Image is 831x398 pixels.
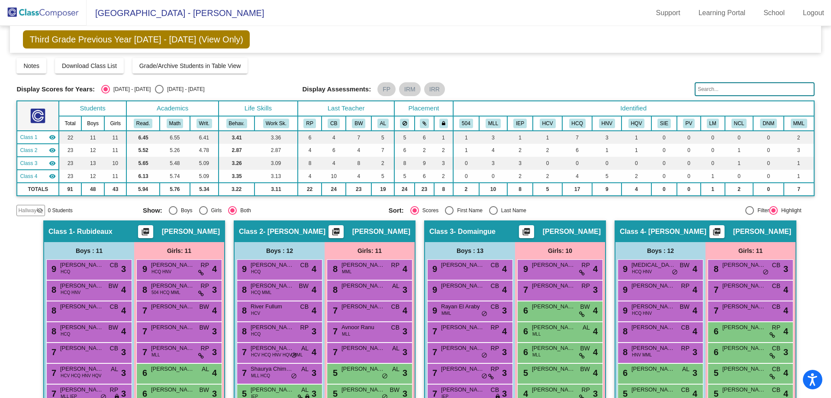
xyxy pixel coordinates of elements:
div: Girls: 11 [705,242,796,259]
th: Monitored ML [784,116,814,131]
td: 1 [784,170,814,183]
button: HNV [599,119,615,128]
td: 2 [507,170,533,183]
th: Life Skills [219,101,298,116]
td: 0 [651,170,677,183]
td: 5.48 [160,157,190,170]
td: 0 [651,157,677,170]
span: Class 4 [620,227,644,236]
td: 0 [677,157,701,170]
td: 0 [725,131,754,144]
span: 9 [430,264,437,274]
th: Hi Cap - Verbal & Quantitative Qualification [622,116,651,131]
td: 48 [81,183,105,196]
span: 4 [212,262,217,275]
span: 4 [593,262,598,275]
td: 5 [533,183,562,196]
button: IEP [513,119,527,128]
td: 4 [479,144,507,157]
td: 0 [479,170,507,183]
td: 1 [453,131,479,144]
span: 3 [783,262,788,275]
td: 5 [371,170,394,183]
input: Search... [695,82,814,96]
td: 12 [81,144,105,157]
td: 5.65 [126,157,160,170]
td: 5 [592,170,622,183]
span: Class 1 [48,227,73,236]
td: 6 [298,131,322,144]
td: 3 [434,157,453,170]
div: Boys [177,207,193,214]
td: 0 [651,131,677,144]
td: 6 [415,170,434,183]
a: Logout [796,6,831,20]
span: Class 4 [20,172,37,180]
td: 1 [507,131,533,144]
td: 6.45 [126,131,160,144]
span: HCQ [251,269,261,275]
div: Girls [208,207,222,214]
td: 8 [507,183,533,196]
td: 1 [725,157,754,170]
td: 11 [104,144,126,157]
span: - Rubideaux [73,227,113,236]
div: Last Name [498,207,526,214]
span: RP [391,261,399,270]
td: 0 [592,157,622,170]
span: 9 [140,264,147,274]
span: 9 [621,264,628,274]
span: 9 [521,264,528,274]
td: 0 [562,157,593,170]
td: 0 [753,144,783,157]
td: 6.13 [126,170,160,183]
td: 3.26 [219,157,254,170]
th: Romana Plesa [298,116,322,131]
td: 0 [651,183,677,196]
span: Grade/Archive Students in Table View [139,62,241,69]
td: 2 [507,144,533,157]
span: Display Assessments: [303,85,371,93]
span: CB [110,261,118,270]
span: Sort: [389,207,404,214]
div: Girls: 11 [134,242,224,259]
td: 4 [298,144,322,157]
td: 3 [479,157,507,170]
span: RP [201,261,209,270]
span: CB [772,261,780,270]
td: 8 [346,157,371,170]
td: Marcilla Proudfit - Proudfit [17,170,59,183]
span: [PERSON_NAME] [532,261,575,269]
td: 4 [298,170,322,183]
td: 1 [701,183,725,196]
span: 8 [712,264,718,274]
th: Total [59,116,81,131]
span: HCQ HNV [151,269,171,275]
button: AL [377,119,389,128]
mat-icon: visibility [49,160,56,167]
div: Both [237,207,251,214]
div: Boys : 11 [44,242,134,259]
th: Academics [126,101,219,116]
td: 7 [346,131,371,144]
th: New to CLE [725,116,754,131]
td: 0 [753,157,783,170]
td: 8 [434,183,453,196]
td: 2 [453,183,479,196]
td: 8 [394,157,414,170]
td: 19 [371,183,394,196]
th: Boys [81,116,105,131]
td: 2.87 [254,144,298,157]
td: 6.55 [160,131,190,144]
button: Writ. [196,119,212,128]
td: Ginger Addicott - Addicott [17,144,59,157]
th: Placement [394,101,453,116]
button: DNM [760,119,777,128]
td: 91 [59,183,81,196]
th: Keep with students [415,116,434,131]
span: 9 [49,264,56,274]
td: 2 [434,170,453,183]
button: HCV [540,119,556,128]
td: 0 [701,131,725,144]
td: 5.09 [190,157,219,170]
